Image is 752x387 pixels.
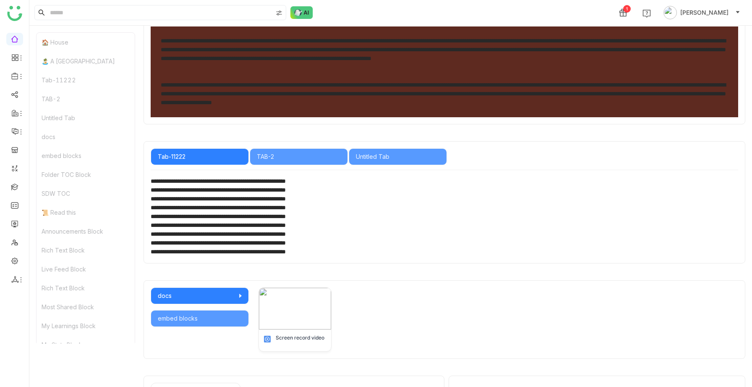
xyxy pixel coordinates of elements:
div: 📜 Read this [37,203,135,222]
img: 689c69faa2c09d0bea1f1dd4 [259,288,331,329]
div: docs [158,291,242,300]
span: [PERSON_NAME] [680,8,728,17]
img: ask-buddy-normal.svg [290,6,313,19]
div: Live Feed Block [37,260,135,279]
div: Untitled Tab [356,152,440,161]
div: Untitled Tab [37,108,135,127]
div: Rich Text Block [37,241,135,260]
button: [PERSON_NAME] [662,6,742,19]
div: Announcements Block [37,222,135,241]
div: SDW TOC [37,184,135,203]
div: TAB-2 [37,90,135,108]
div: Rich Text Block [37,279,135,297]
div: docs [37,127,135,146]
img: mp4.svg [263,335,272,343]
div: My Stats Block [37,335,135,354]
div: 🏠 House [37,33,135,52]
div: 1 [623,5,631,13]
div: Tab-11222 [158,152,242,161]
img: logo [7,6,22,21]
img: search-type.svg [276,10,282,16]
div: embed blocks [158,314,242,323]
div: embed blocks [37,146,135,165]
img: help.svg [642,9,651,18]
div: 🏝️ A [GEOGRAPHIC_DATA] [37,52,135,71]
div: Tab-11222 [37,71,135,90]
div: Most Shared Block [37,297,135,316]
img: avatar [663,6,677,19]
div: Screen record video [276,334,324,342]
div: My Learnings Block [37,316,135,335]
div: Folder TOC Block [37,165,135,184]
div: TAB-2 [257,152,341,161]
